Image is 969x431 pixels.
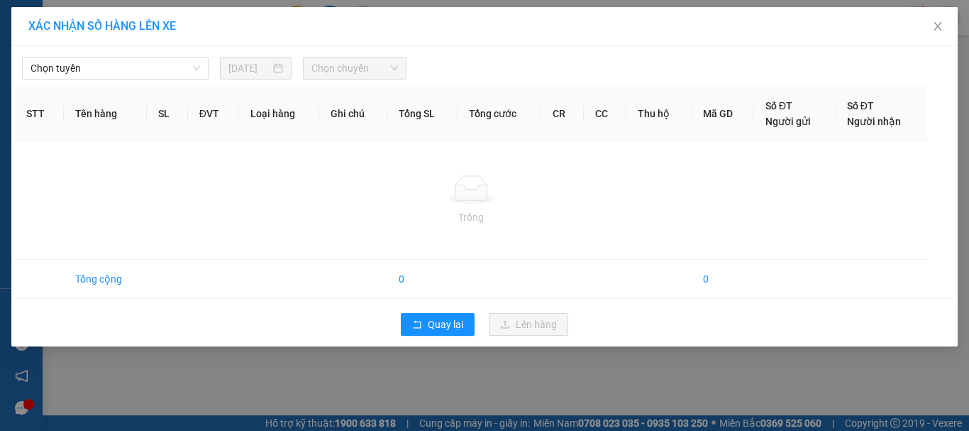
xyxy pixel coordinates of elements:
td: Tổng cộng [64,260,147,299]
th: Ghi chú [319,87,387,141]
button: rollbackQuay lại [401,313,475,336]
th: STT [15,87,64,141]
th: Tên hàng [64,87,147,141]
td: 0 [387,260,458,299]
td: 0 [692,260,754,299]
span: Số ĐT [847,100,874,111]
th: ĐVT [188,87,239,141]
th: SL [147,87,187,141]
th: Loại hàng [239,87,320,141]
span: Người gửi [765,116,811,127]
span: Chọn tuyến [31,58,200,79]
span: XÁC NHẬN SỐ HÀNG LÊN XE [28,19,176,33]
th: Thu hộ [626,87,692,141]
span: Số ĐT [765,100,792,111]
span: Chọn chuyến [311,58,399,79]
div: Trống [26,209,916,225]
span: rollback [412,320,422,331]
input: 15/08/2025 [228,60,270,76]
span: Người nhận [847,116,901,127]
th: Tổng cước [458,87,541,141]
th: Mã GD [692,87,754,141]
button: uploadLên hàng [489,313,568,336]
th: CC [584,87,626,141]
button: Close [918,7,958,47]
span: Quay lại [428,317,463,332]
span: close [932,21,943,32]
th: Tổng SL [387,87,458,141]
th: CR [541,87,584,141]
